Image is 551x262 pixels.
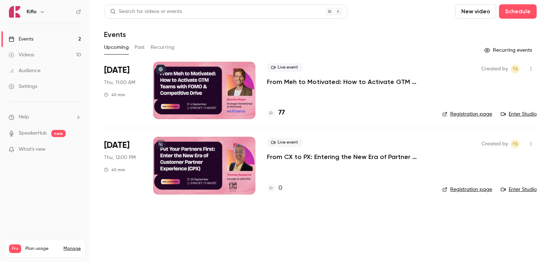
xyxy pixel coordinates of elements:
div: 45 min [104,167,125,173]
iframe: Noticeable Trigger [72,146,81,153]
span: What's new [19,146,46,153]
a: 77 [267,108,285,118]
h4: 77 [278,108,285,118]
a: Registration page [442,186,492,193]
div: Audience [9,67,41,74]
button: Past [135,42,145,53]
button: Schedule [499,4,537,19]
a: Registration page [442,111,492,118]
span: Live event [267,63,302,72]
span: TS [512,140,518,148]
a: SpeakerHub [19,130,47,137]
a: Enter Studio [501,186,537,193]
span: Plan usage [25,246,59,252]
span: new [51,130,66,137]
button: New video [455,4,496,19]
div: Sep 25 Thu, 5:00 PM (Europe/Rome) [104,137,142,194]
a: From CX to PX: Entering the New Era of Partner Experience [267,153,431,161]
div: Events [9,36,33,43]
span: Thu, 11:00 AM [104,79,135,86]
a: 0 [267,183,282,193]
span: Thu, 12:00 PM [104,154,136,161]
span: [DATE] [104,65,129,76]
div: Sep 4 Thu, 5:00 PM (Europe/Rome) [104,62,142,119]
button: Upcoming [104,42,129,53]
h6: Kiflo [27,8,37,15]
span: Created by [481,140,508,148]
h4: 0 [278,183,282,193]
li: help-dropdown-opener [9,113,81,121]
div: Videos [9,51,34,59]
span: Pro [9,244,21,253]
span: Created by [481,65,508,73]
div: Search for videos or events [110,8,182,15]
span: Tomica Stojanovikj [511,65,519,73]
a: From Meh to Motivated: How to Activate GTM Teams with FOMO & Competitive Drive [267,78,431,86]
a: Manage [63,246,81,252]
span: Help [19,113,29,121]
span: Live event [267,138,302,147]
button: Recurring [151,42,175,53]
span: [DATE] [104,140,129,151]
span: TS [512,65,518,73]
button: Recurring events [481,45,537,56]
h1: Events [104,30,126,39]
span: Tomica Stojanovikj [511,140,519,148]
div: 45 min [104,92,125,98]
div: Settings [9,83,37,90]
img: Kiflo [9,6,20,18]
a: Enter Studio [501,111,537,118]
